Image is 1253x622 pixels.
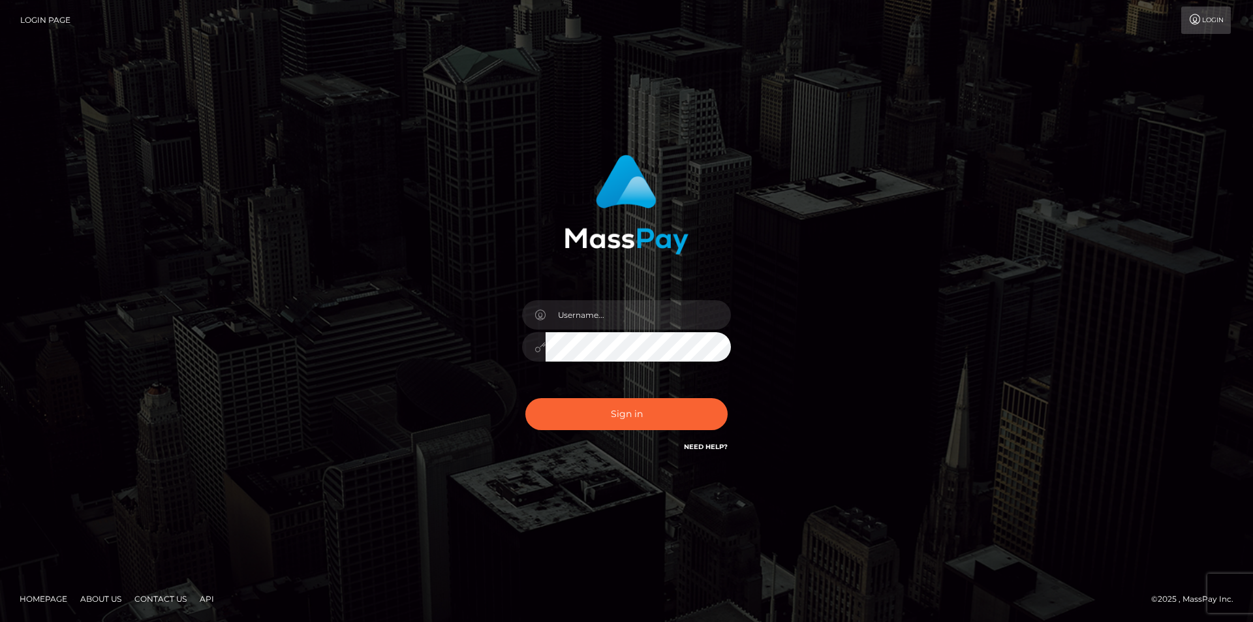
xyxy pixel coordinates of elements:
[565,155,688,255] img: MassPay Login
[1181,7,1231,34] a: Login
[194,589,219,609] a: API
[20,7,70,34] a: Login Page
[14,589,72,609] a: Homepage
[1151,592,1243,606] div: © 2025 , MassPay Inc.
[75,589,127,609] a: About Us
[684,443,728,451] a: Need Help?
[525,398,728,430] button: Sign in
[546,300,731,330] input: Username...
[129,589,192,609] a: Contact Us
